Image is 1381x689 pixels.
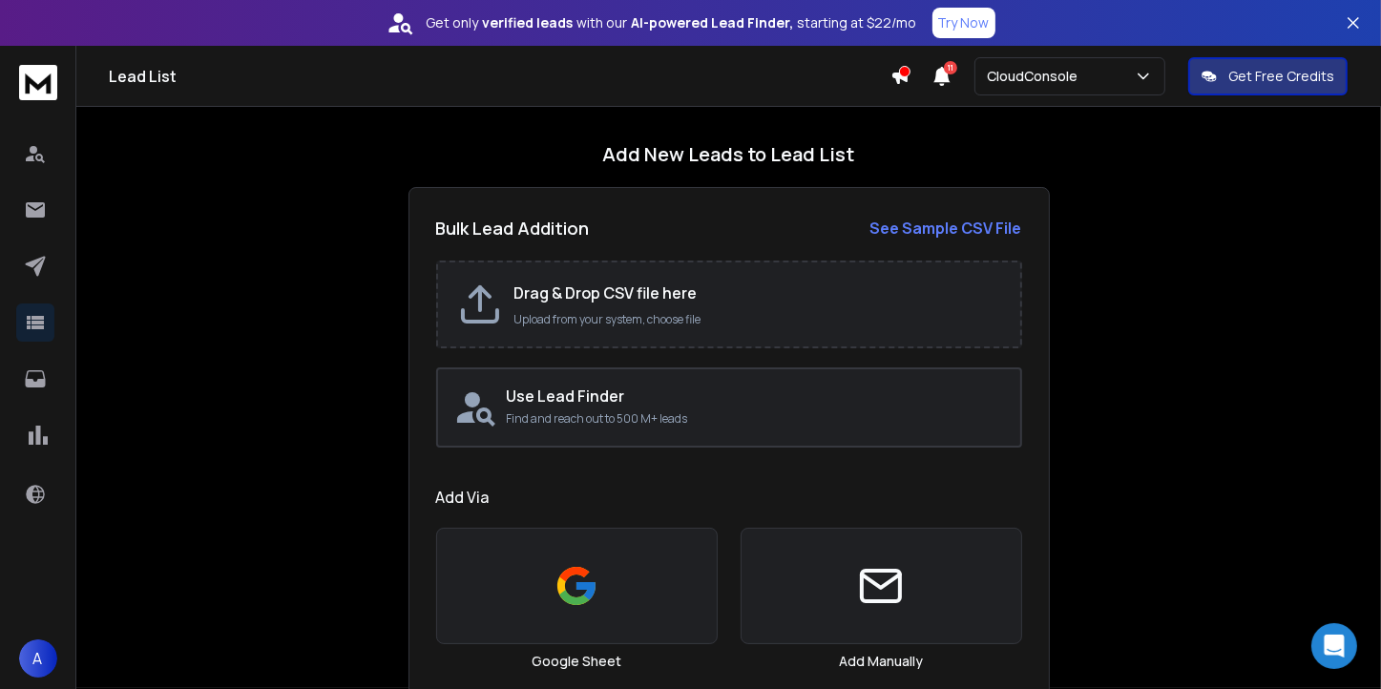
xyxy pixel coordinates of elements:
h3: Google Sheet [532,652,621,671]
button: Try Now [932,8,995,38]
p: Find and reach out to 500 M+ leads [507,411,1005,427]
h2: Drag & Drop CSV file here [514,282,1001,304]
button: A [19,639,57,678]
strong: AI-powered Lead Finder, [632,13,794,32]
h1: Lead List [109,65,890,88]
p: Get Free Credits [1228,67,1334,86]
strong: verified leads [483,13,574,32]
h3: Add Manually [839,652,923,671]
span: 11 [944,61,957,74]
strong: See Sample CSV File [870,218,1022,239]
p: Get only with our starting at $22/mo [427,13,917,32]
div: Open Intercom Messenger [1311,623,1357,669]
a: See Sample CSV File [870,217,1022,240]
h2: Bulk Lead Addition [436,215,590,241]
h2: Use Lead Finder [507,385,1005,407]
p: Try Now [938,13,990,32]
h1: Add New Leads to Lead List [603,141,855,168]
img: logo [19,65,57,100]
p: CloudConsole [987,67,1085,86]
button: Get Free Credits [1188,57,1348,95]
h1: Add Via [436,486,1022,509]
p: Upload from your system, choose file [514,312,1001,327]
